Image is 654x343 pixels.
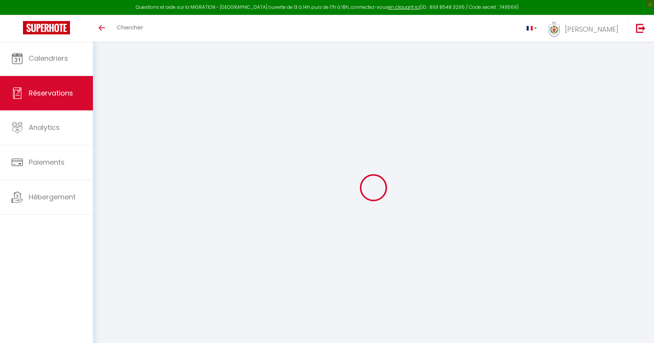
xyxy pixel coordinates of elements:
img: ... [548,22,560,37]
span: Analytics [29,123,60,132]
span: Hébergement [29,192,76,202]
span: Chercher [117,23,143,31]
span: Paiements [29,157,65,167]
a: Chercher [111,15,149,42]
img: logout [636,23,646,33]
span: Réservations [29,88,73,98]
span: [PERSON_NAME] [565,24,618,34]
img: Super Booking [23,21,70,34]
a: ... [PERSON_NAME] [543,15,628,42]
span: Calendriers [29,53,68,63]
a: en cliquant ici [388,4,420,10]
